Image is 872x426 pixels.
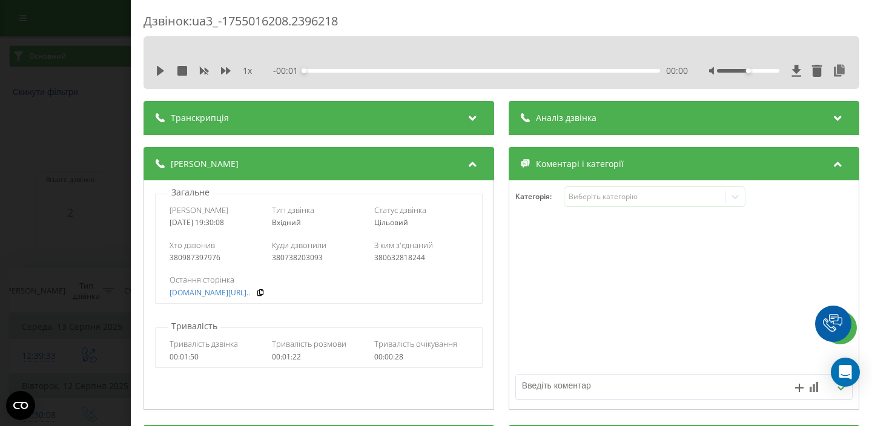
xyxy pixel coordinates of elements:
h4: Категорія : [515,192,564,201]
span: З ким з'єднаний [374,240,433,251]
span: 00:00 [666,65,688,77]
span: Тривалість очікування [374,338,457,349]
span: - 00:01 [273,65,304,77]
span: Вхідний [272,217,301,228]
span: Коментарі і категорії [536,158,624,170]
div: Accessibility label [302,68,306,73]
p: Загальне [168,186,213,198]
a: [DOMAIN_NAME][URL].. [170,289,250,297]
span: Тип дзвінка [272,205,314,215]
span: Хто дзвонив [170,240,215,251]
div: 00:00:28 [374,353,468,361]
div: 00:01:50 [170,353,263,361]
div: 380987397976 [170,254,263,262]
div: 00:01:22 [272,353,366,361]
div: Open Intercom Messenger [831,358,860,387]
span: [PERSON_NAME] [170,205,228,215]
span: Куди дзвонили [272,240,326,251]
div: Accessibility label [745,68,750,73]
p: Тривалість [168,320,220,332]
span: Тривалість розмови [272,338,346,349]
div: Дзвінок : ua3_-1755016208.2396218 [144,13,859,36]
span: [PERSON_NAME] [171,158,239,170]
div: [DATE] 19:30:08 [170,218,263,227]
span: 1 x [243,65,252,77]
span: Цільовий [374,217,408,228]
span: Статус дзвінка [374,205,426,215]
div: 380738203093 [272,254,366,262]
div: 380632818244 [374,254,468,262]
span: Остання сторінка [170,274,234,285]
span: Транскрипція [171,112,229,124]
span: Тривалість дзвінка [170,338,238,349]
div: Виберіть категорію [569,192,720,202]
button: Open CMP widget [6,391,35,420]
span: Аналіз дзвінка [536,112,596,124]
